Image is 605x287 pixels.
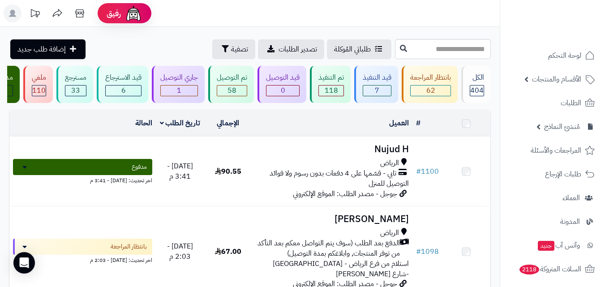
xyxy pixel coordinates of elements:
[256,66,308,103] a: قيد التوصيل 0
[65,86,86,96] div: 33
[506,187,600,209] a: العملاء
[13,252,35,274] div: Open Intercom Messenger
[10,39,86,59] a: إضافة طلب جديد
[266,73,300,83] div: قيد التوصيل
[107,8,121,19] span: رفيق
[111,242,147,251] span: بانتظار المراجعة
[319,86,343,96] div: 118
[217,73,247,83] div: تم التوصيل
[519,263,581,275] span: السلات المتروكة
[363,73,391,83] div: قيد التنفيذ
[327,39,391,59] a: طلباتي المُوكلة
[308,66,352,103] a: تم التنفيذ 118
[273,258,409,279] span: استلام من فرع الرياض - [GEOGRAPHIC_DATA] -شارع [PERSON_NAME]
[217,118,239,129] a: الإجمالي
[55,66,95,103] a: مسترجع 33
[217,86,247,96] div: 58
[160,118,201,129] a: تاريخ الطلب
[71,85,80,96] span: 33
[544,7,596,26] img: logo-2.png
[256,238,400,259] span: الدفع بعد الطلب (سوف يتم التواصل معكم بعد التأكد من توفر المنتجات, وابلاغكم بمدة التوصيل)
[161,86,197,96] div: 1
[167,241,193,262] span: [DATE] - 2:03 م
[548,49,581,62] span: لوحة التحكم
[318,73,344,83] div: تم التنفيذ
[32,86,46,96] div: 110
[459,66,493,103] a: الكل404
[506,92,600,114] a: الطلبات
[65,73,86,83] div: مسترجع
[281,85,285,96] span: 0
[352,66,400,103] a: قيد التنفيذ 7
[531,144,581,157] span: المراجعات والأسئلة
[389,118,409,129] a: العميل
[227,85,236,96] span: 58
[506,140,600,161] a: المراجعات والأسئلة
[132,163,147,171] span: مدفوع
[266,86,299,96] div: 0
[560,215,580,228] span: المدونة
[13,255,152,264] div: اخر تحديث: [DATE] - 2:03 م
[279,44,317,55] span: تصدير الطلبات
[206,66,256,103] a: تم التوصيل 58
[416,246,439,257] a: #1098
[334,44,371,55] span: طلباتي المُوكلة
[105,73,142,83] div: قيد الاسترجاع
[506,235,600,256] a: وآتس آبجديد
[416,166,421,177] span: #
[562,192,580,204] span: العملاء
[95,66,150,103] a: قيد الاسترجاع 6
[121,85,126,96] span: 6
[32,73,46,83] div: ملغي
[380,158,399,168] span: الرياض
[426,85,435,96] span: 62
[470,73,484,83] div: الكل
[160,73,198,83] div: جاري التوصيل
[538,241,554,251] span: جديد
[13,175,152,184] div: اخر تحديث: [DATE] - 3:41 م
[416,118,420,129] a: #
[410,73,451,83] div: بانتظار المراجعة
[369,178,409,189] span: التوصيل للمنزل
[293,188,397,199] span: جوجل - مصدر الطلب: الموقع الإلكتروني
[212,39,255,59] button: تصفية
[124,4,142,22] img: ai-face.png
[506,45,600,66] a: لوحة التحكم
[411,86,451,96] div: 62
[258,39,324,59] a: تصدير الطلبات
[270,168,396,179] span: تابي - قسّمها على 4 دفعات بدون رسوم ولا فوائد
[506,211,600,232] a: المدونة
[561,97,581,109] span: الطلبات
[416,166,439,177] a: #1100
[325,85,338,96] span: 118
[150,66,206,103] a: جاري التوصيل 1
[544,120,580,133] span: مُنشئ النماذج
[17,44,66,55] span: إضافة طلب جديد
[32,85,46,96] span: 110
[532,73,581,86] span: الأقسام والمنتجات
[400,66,459,103] a: بانتظار المراجعة 62
[177,85,181,96] span: 1
[106,86,141,96] div: 6
[167,161,193,182] span: [DATE] - 3:41 م
[363,86,391,96] div: 7
[380,228,399,238] span: الرياض
[231,44,248,55] span: تصفية
[537,239,580,252] span: وآتس آب
[21,66,55,103] a: ملغي 110
[375,85,379,96] span: 7
[506,258,600,280] a: السلات المتروكة2118
[135,118,152,129] a: الحالة
[470,85,484,96] span: 404
[215,166,241,177] span: 90.55
[506,163,600,185] a: طلبات الإرجاع
[24,4,46,25] a: تحديثات المنصة
[416,246,421,257] span: #
[256,144,409,154] h3: Nujud H
[545,168,581,180] span: طلبات الإرجاع
[519,265,539,274] span: 2118
[215,246,241,257] span: 67.00
[256,214,409,224] h3: [PERSON_NAME]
